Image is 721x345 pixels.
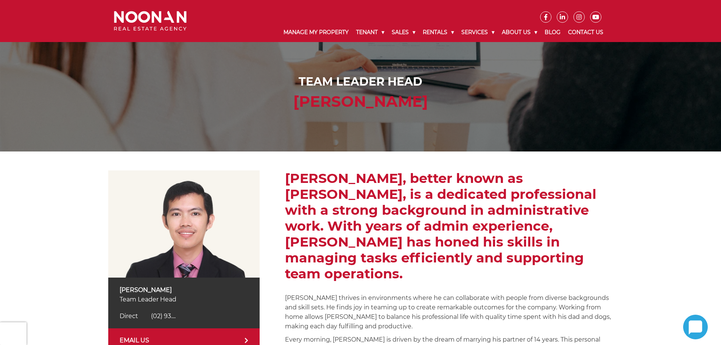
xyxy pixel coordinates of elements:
h2: [PERSON_NAME], better known as [PERSON_NAME], is a dedicated professional with a strong backgroun... [285,170,613,282]
span: Direct [120,312,138,320]
p: [PERSON_NAME] thrives in environments where he can collaborate with people from diverse backgroun... [285,293,613,331]
a: Blog [541,23,564,42]
img: Julius Lucanes [108,170,260,278]
img: Noonan Real Estate Agency [114,11,187,31]
a: Manage My Property [280,23,352,42]
a: About Us [498,23,541,42]
a: Rentals [419,23,458,42]
p: Team Leader Head [120,295,248,304]
a: Click to reveal phone number [120,312,176,320]
h2: [PERSON_NAME] [116,92,605,111]
a: Sales [388,23,419,42]
a: Services [458,23,498,42]
a: Contact Us [564,23,607,42]
p: [PERSON_NAME] [120,285,248,295]
h1: Team Leader Head [116,75,605,89]
span: (02) 93.... [151,312,176,320]
a: Tenant [352,23,388,42]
